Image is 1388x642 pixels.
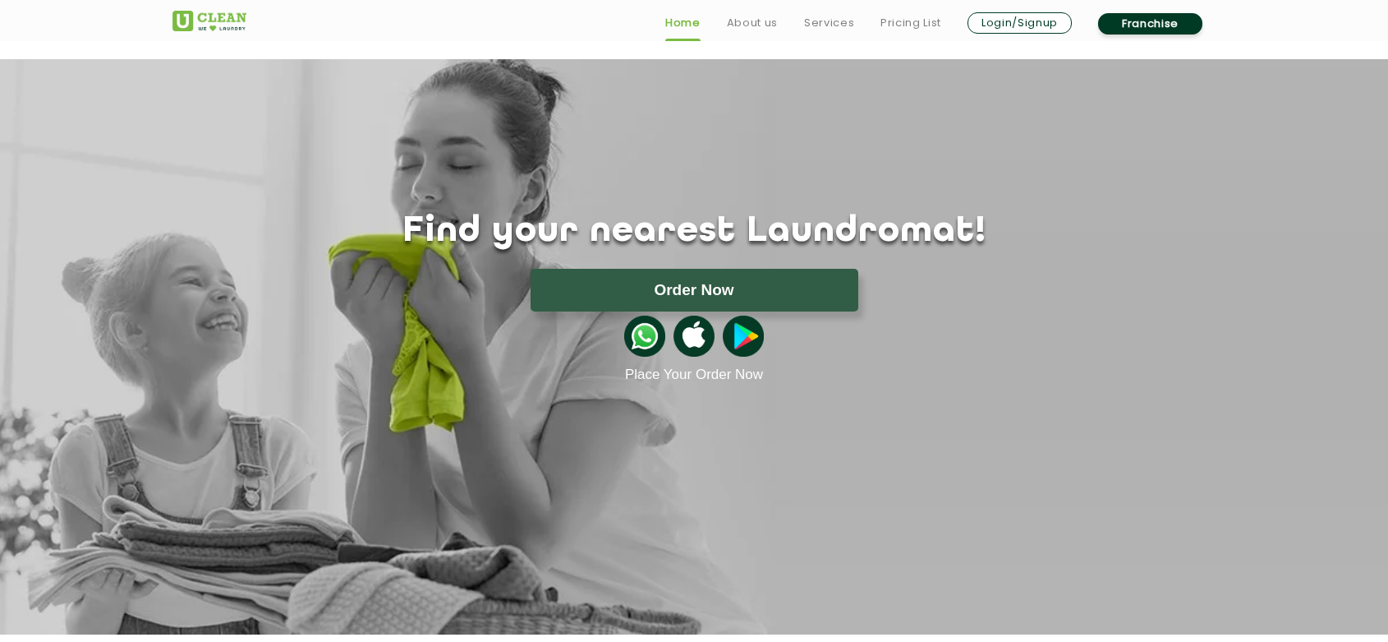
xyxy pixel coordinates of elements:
a: Place Your Order Now [625,367,763,383]
h1: Find your nearest Laundromat! [160,211,1228,252]
a: Franchise [1098,13,1202,35]
button: Order Now [531,269,858,312]
img: playstoreicon.png [723,316,764,357]
img: UClean Laundry and Dry Cleaning [172,11,246,31]
a: Login/Signup [967,12,1072,34]
a: Pricing List [880,13,941,33]
a: Services [804,13,854,33]
img: apple-icon.png [673,316,715,357]
img: whatsappicon.png [624,316,665,357]
a: About us [727,13,778,33]
a: Home [665,13,701,33]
